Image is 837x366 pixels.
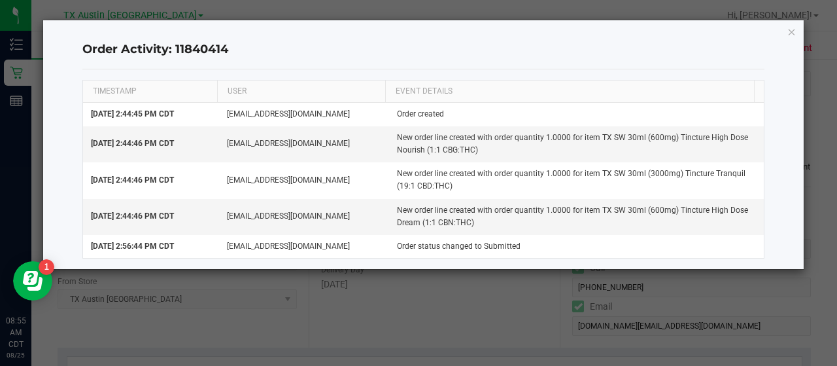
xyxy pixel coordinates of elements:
td: New order line created with order quantity 1.0000 for item TX SW 30ml (600mg) Tincture High Dose ... [389,126,764,162]
td: [EMAIL_ADDRESS][DOMAIN_NAME] [219,126,389,162]
iframe: Resource center unread badge [39,259,54,275]
span: [DATE] 2:56:44 PM CDT [91,242,174,251]
td: Order created [389,103,764,126]
td: Order status changed to Submitted [389,235,764,258]
th: USER [217,81,385,103]
th: EVENT DETAILS [385,81,755,103]
span: [DATE] 2:44:46 PM CDT [91,139,174,148]
span: [DATE] 2:44:46 PM CDT [91,175,174,185]
iframe: Resource center [13,261,52,301]
span: [DATE] 2:44:45 PM CDT [91,109,174,119]
td: New order line created with order quantity 1.0000 for item TX SW 30ml (3000mg) Tincture Tranquil ... [389,162,764,198]
td: [EMAIL_ADDRESS][DOMAIN_NAME] [219,103,389,126]
td: New order line created with order quantity 1.0000 for item TX SW 30ml (600mg) Tincture High Dose ... [389,199,764,235]
td: [EMAIL_ADDRESS][DOMAIN_NAME] [219,162,389,198]
span: [DATE] 2:44:46 PM CDT [91,211,174,221]
h4: Order Activity: 11840414 [82,41,765,58]
td: [EMAIL_ADDRESS][DOMAIN_NAME] [219,199,389,235]
td: [EMAIL_ADDRESS][DOMAIN_NAME] [219,235,389,258]
th: TIMESTAMP [83,81,217,103]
